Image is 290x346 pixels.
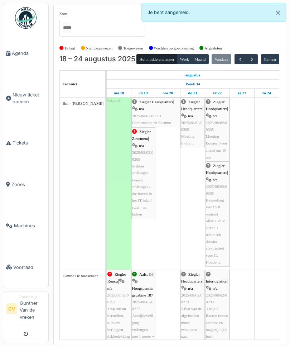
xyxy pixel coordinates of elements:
a: Week 34 [184,80,202,89]
button: Ga naar [261,54,280,64]
span: n/a [188,286,193,290]
h2: 18 – 24 augustus 2025 [59,55,135,63]
span: 2025/08/62/00299 [206,293,227,304]
div: | [206,99,229,161]
span: Machines [14,222,45,229]
span: 2025/08/62/00305 [206,184,227,195]
div: | [206,162,229,266]
span: Agenda [12,50,45,57]
span: 2025/08/62/00305 [206,120,227,132]
span: 2025/08/62/00277 [132,300,154,311]
span: Voorraad [13,264,45,271]
li: GV [6,303,17,314]
span: n/a [188,114,193,118]
span: Ziegler Zaventem [132,129,151,141]
span: Bm - [PERSON_NAME] [63,101,103,105]
label: Niet toegewezen [86,45,112,51]
span: n/a [213,286,218,290]
span: 2025/08/62/00297 [107,293,129,304]
div: | [132,99,179,126]
span: 2025/08/62/00301 [132,114,161,118]
span: Tickets [13,139,45,146]
span: n/a [139,143,144,148]
a: 22 augustus 2025 [211,89,223,98]
button: Hulpmiddelenplanner [136,54,177,64]
span: Stekker stofzuiger tweede stofzuiger - die boven in het IT-lokaal staat - na kijken [132,164,153,216]
a: 23 augustus 2025 [236,89,248,98]
label: Afgesloten [204,45,222,51]
span: Camionnette en Sortimo [132,120,171,125]
a: Nieuw ticket openen [3,74,48,122]
label: Zone [59,11,68,17]
img: Badge_color-CXgf-gQk.svg [15,7,37,29]
a: Zones [3,164,48,205]
a: 18 augustus 2025 [183,71,202,80]
button: Week [177,54,192,64]
button: Close [270,3,286,22]
li: Gunther Van de vreken [20,294,45,323]
a: 21 augustus 2025 [186,89,199,98]
span: Meeting Equans (voor airco) om 10 uur [206,134,227,159]
span: Ziegler Headquarters [181,100,203,111]
span: Ziegler Roncq [107,272,126,283]
span: 3 tegels fixeren tussen kantoor en magazijn (zie foto) [206,307,228,338]
span: Ziegler Headquarters [206,163,227,175]
span: n/a [139,106,144,111]
label: Wachten op goedkeuring [154,45,194,51]
a: Voorraad [3,246,48,288]
span: Ziegler Headquarters [181,272,203,283]
a: 20 augustus 2025 [161,89,175,98]
a: 19 augustus 2025 [137,89,149,98]
a: GV TechnicusGunther Van de vreken [6,294,45,325]
label: Toegewezen [123,45,143,51]
a: Tickets [3,122,48,163]
span: Meeting Interalu [181,134,194,145]
label: Te laat [64,45,75,51]
div: | [132,128,155,218]
button: Volgende [246,54,258,65]
span: n/a [107,286,112,290]
button: Vorige [235,54,246,65]
span: n/a [213,114,218,118]
span: Interlogistics [206,279,227,283]
span: Hoogspanningscabine 187 [132,286,154,297]
span: Vakantie [107,98,121,103]
div: Je bent aangemeld. [141,3,286,22]
span: Danthé De maeseneer [63,274,98,278]
span: Ziegler Headquarters [206,100,227,111]
a: 24 augustus 2025 [260,89,273,98]
span: Aalst 34 [139,272,153,276]
span: Zones [11,181,45,188]
a: 18 augustus 2025 [112,89,126,98]
div: | [181,99,204,147]
span: Trap inkom herstellen, klinkers herleggen, dakbedekking vastleggen [107,307,130,345]
span: 2025/08/62/00265 [132,150,154,161]
button: Vandaag [212,54,231,64]
span: n/a [213,177,218,182]
a: Machines [3,205,48,246]
span: Technici [63,82,77,86]
span: 2025/08/62/00273 [181,293,203,304]
button: Maand [192,54,209,64]
span: Bespreking met LVR omtrent offerte VLV sirene + technisch dossier elektriciteit voor IL Houdeng [206,198,225,264]
div: | [206,271,229,340]
span: Nieuw ticket openen [13,91,45,105]
span: 2025/08/62/00305 [181,120,203,132]
input: Alles [62,23,71,33]
a: Agenda [3,33,48,74]
span: Ziegler Headquarters [139,100,173,104]
div: Technicus [20,294,45,300]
